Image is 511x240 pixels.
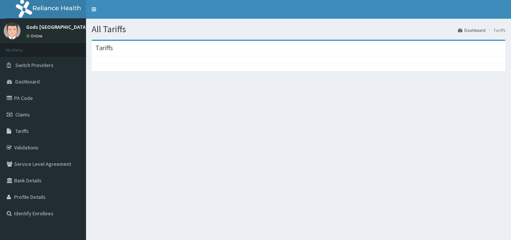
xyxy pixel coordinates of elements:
[92,24,505,34] h1: All Tariffs
[4,22,21,39] img: User Image
[95,45,113,51] h3: Tariffs
[15,78,40,85] span: Dashboard
[15,62,53,69] span: Switch Providers
[15,128,29,134] span: Tariffs
[486,27,505,33] li: Tariffs
[26,33,44,39] a: Online
[26,24,88,30] p: Gods [GEOGRAPHIC_DATA]
[15,111,30,118] span: Claims
[458,27,486,33] a: Dashboard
